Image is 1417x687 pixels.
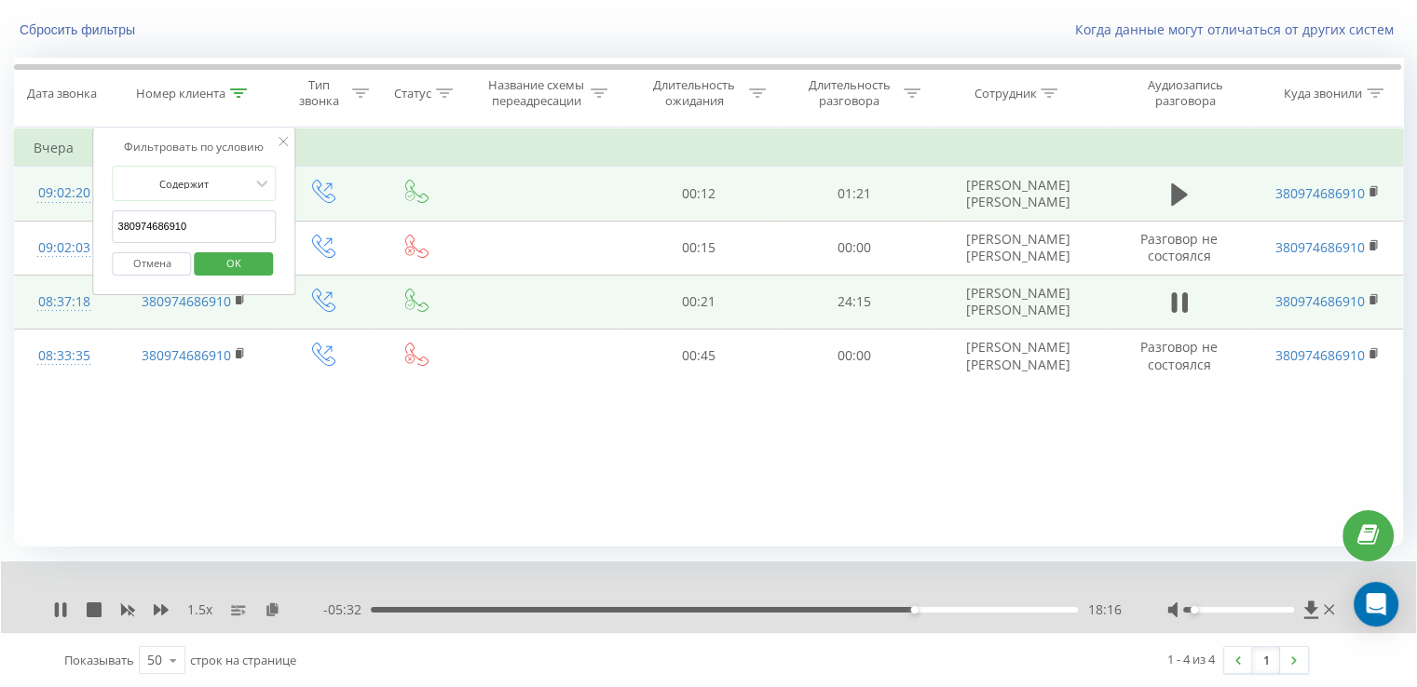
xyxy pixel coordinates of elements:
[34,338,95,374] div: 08:33:35
[187,600,212,619] span: 1.5 x
[776,221,931,275] td: 00:00
[1140,230,1218,264] span: Разговор не состоялся
[34,284,95,320] div: 08:37:18
[621,221,776,275] td: 00:15
[486,77,586,109] div: Название схемы переадресации
[113,210,277,243] input: Введите значение
[621,167,776,221] td: 00:12
[799,77,899,109] div: Длительность разговора
[1275,184,1365,202] a: 380974686910
[34,230,95,266] div: 09:02:03
[932,275,1105,329] td: [PERSON_NAME] [PERSON_NAME]
[1354,582,1398,626] div: Open Intercom Messenger
[932,329,1105,383] td: [PERSON_NAME] [PERSON_NAME]
[15,129,1403,167] td: Вчера
[142,292,231,310] a: 380974686910
[27,86,97,101] div: Дата звонка
[194,252,273,276] button: OK
[1087,600,1121,619] span: 18:16
[1252,647,1280,673] a: 1
[64,652,134,668] span: Показывать
[776,167,931,221] td: 01:21
[1075,20,1403,38] a: Когда данные могут отличаться от других систем
[142,346,231,364] a: 380974686910
[394,86,431,101] div: Статус
[1140,338,1218,372] span: Разговор не состоялся
[1275,292,1365,310] a: 380974686910
[1275,238,1365,256] a: 380974686910
[323,600,371,619] span: - 05:32
[1284,86,1362,101] div: Куда звонили
[1124,77,1246,109] div: Аудиозапись разговора
[776,329,931,383] td: 00:00
[147,651,162,669] div: 50
[932,167,1105,221] td: [PERSON_NAME] [PERSON_NAME]
[932,221,1105,275] td: [PERSON_NAME] [PERSON_NAME]
[1191,606,1198,613] div: Accessibility label
[621,329,776,383] td: 00:45
[292,77,347,109] div: Тип звонка
[621,275,776,329] td: 00:21
[113,252,192,276] button: Отмена
[14,21,144,38] button: Сбросить фильтры
[776,275,931,329] td: 24:15
[136,86,225,101] div: Номер клиента
[911,606,919,613] div: Accessibility label
[208,249,260,277] span: OK
[34,175,95,211] div: 09:02:20
[113,138,277,156] div: Фильтровать по условию
[1167,650,1215,668] div: 1 - 4 из 4
[974,86,1036,101] div: Сотрудник
[1275,346,1365,364] a: 380974686910
[645,77,744,109] div: Длительность ожидания
[190,652,296,668] span: строк на странице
